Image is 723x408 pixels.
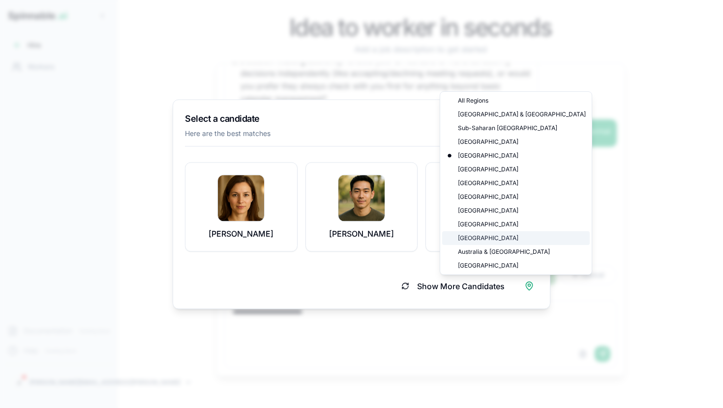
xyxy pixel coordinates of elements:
div: [GEOGRAPHIC_DATA] [442,259,590,272]
div: Australia & [GEOGRAPHIC_DATA] [442,245,590,259]
div: [GEOGRAPHIC_DATA] [442,190,590,204]
div: Filter by region [440,91,592,275]
div: [GEOGRAPHIC_DATA] [442,218,590,231]
div: Sub-Saharan [GEOGRAPHIC_DATA] [442,121,590,135]
div: [GEOGRAPHIC_DATA] [442,135,590,149]
div: All Regions [442,94,590,108]
div: [GEOGRAPHIC_DATA] & [GEOGRAPHIC_DATA] [442,108,590,121]
div: [GEOGRAPHIC_DATA] [442,204,590,218]
div: [GEOGRAPHIC_DATA] [442,163,590,176]
div: [GEOGRAPHIC_DATA] [442,149,590,163]
div: [GEOGRAPHIC_DATA] [442,176,590,190]
div: [GEOGRAPHIC_DATA] [442,231,590,245]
